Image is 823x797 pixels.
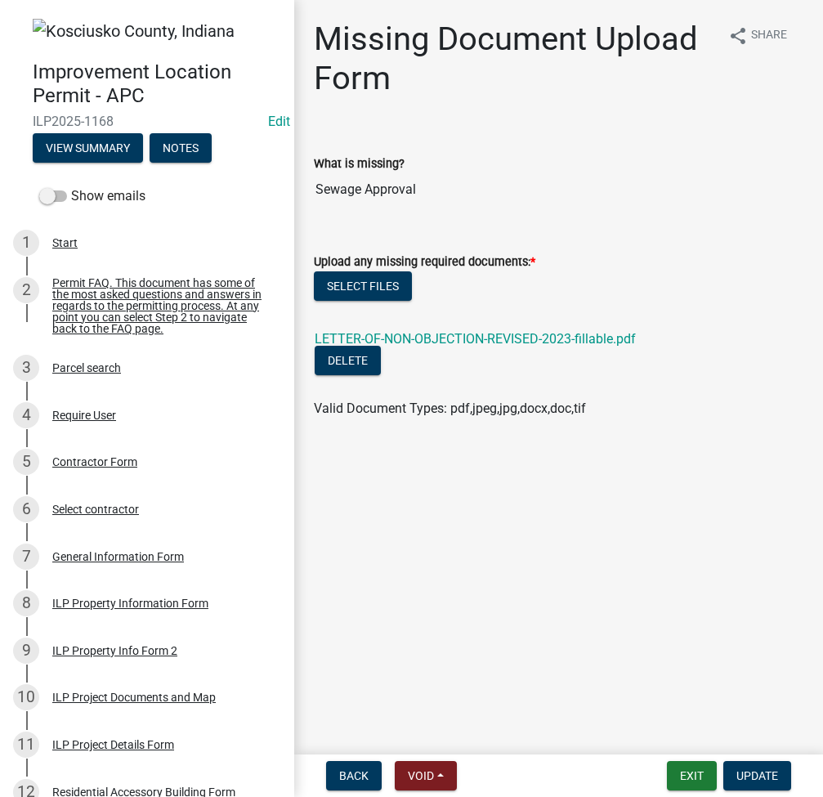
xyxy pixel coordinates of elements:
[33,114,262,129] span: ILP2025-1168
[13,402,39,428] div: 4
[52,277,268,334] div: Permit FAQ. This document has some of the most asked questions and answers in regards to the perm...
[52,237,78,249] div: Start
[395,761,457,790] button: Void
[736,769,778,782] span: Update
[13,590,39,616] div: 8
[751,26,787,46] span: Share
[315,331,636,347] a: LETTER-OF-NON-OBJECTION-REVISED-2023-fillable.pdf
[33,143,143,156] wm-modal-confirm: Summary
[13,449,39,475] div: 5
[408,769,434,782] span: Void
[667,761,717,790] button: Exit
[13,732,39,758] div: 11
[314,271,412,301] button: Select files
[339,769,369,782] span: Back
[33,133,143,163] button: View Summary
[33,60,281,108] h4: Improvement Location Permit - APC
[13,230,39,256] div: 1
[150,133,212,163] button: Notes
[52,504,139,515] div: Select contractor
[13,496,39,522] div: 6
[52,410,116,421] div: Require User
[13,544,39,570] div: 7
[52,456,137,468] div: Contractor Form
[314,401,586,416] span: Valid Document Types: pdf,jpeg,jpg,docx,doc,tif
[52,692,216,703] div: ILP Project Documents and Map
[314,20,715,98] h1: Missing Document Upload Form
[13,277,39,303] div: 2
[13,684,39,710] div: 10
[33,19,235,43] img: Kosciusko County, Indiana
[13,355,39,381] div: 3
[723,761,791,790] button: Update
[52,645,177,656] div: ILP Property Info Form 2
[314,257,535,268] label: Upload any missing required documents:
[52,739,174,750] div: ILP Project Details Form
[715,20,800,51] button: shareShare
[728,26,748,46] i: share
[314,159,405,170] label: What is missing?
[315,354,381,369] wm-modal-confirm: Delete Document
[52,362,121,374] div: Parcel search
[52,551,184,562] div: General Information Form
[268,114,290,129] a: Edit
[150,143,212,156] wm-modal-confirm: Notes
[13,638,39,664] div: 9
[326,761,382,790] button: Back
[39,186,145,206] label: Show emails
[52,598,208,609] div: ILP Property Information Form
[315,346,381,375] button: Delete
[268,114,290,129] wm-modal-confirm: Edit Application Number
